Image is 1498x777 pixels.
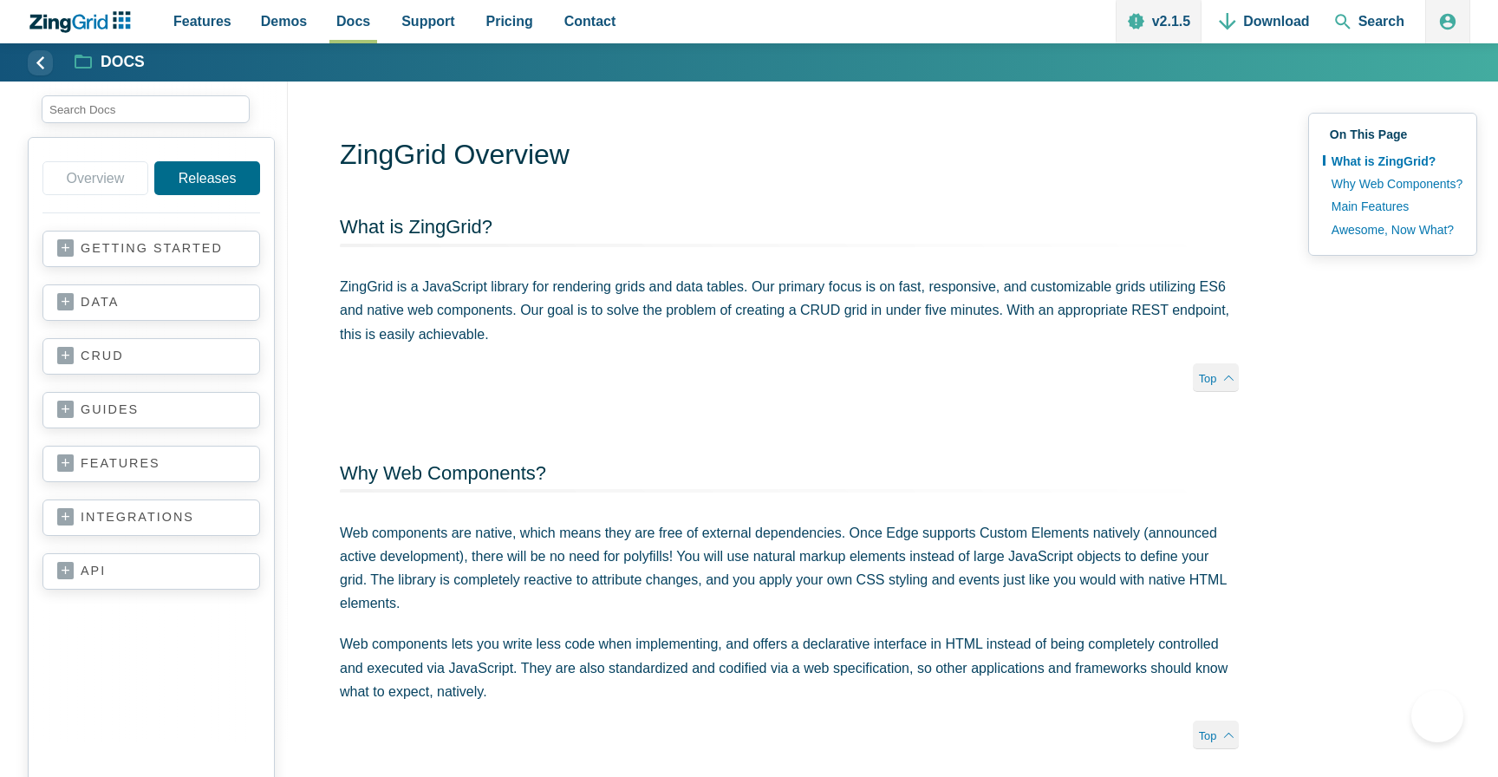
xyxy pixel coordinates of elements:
[1323,219,1462,241] a: Awesome, Now What?
[1411,690,1463,742] iframe: Toggle Customer Support
[340,462,546,484] a: Why Web Components?
[173,10,231,33] span: Features
[340,521,1239,616] p: Web components are native, which means they are free of external dependencies. Once Edge supports...
[75,52,145,73] a: Docs
[340,216,492,238] a: What is ZingGrid?
[57,509,245,526] a: integrations
[28,11,140,33] a: ZingChart Logo. Click to return to the homepage
[1323,173,1462,195] a: Why Web Components?
[57,455,245,473] a: features
[1323,150,1462,173] a: What is ZingGrid?
[340,275,1239,346] p: ZingGrid is a JavaScript library for rendering grids and data tables. Our primary focus is on fas...
[101,55,145,70] strong: Docs
[57,563,245,580] a: api
[1323,195,1462,218] a: Main Features
[57,402,245,419] a: guides
[42,161,148,195] a: Overview
[401,10,454,33] span: Support
[564,10,616,33] span: Contact
[261,10,307,33] span: Demos
[57,294,245,311] a: data
[42,95,250,123] input: search input
[57,240,245,258] a: getting started
[154,161,260,195] a: Releases
[340,137,1239,176] h1: ZingGrid Overview
[340,632,1239,703] p: Web components lets you write less code when implementing, and offers a declarative interface in ...
[57,348,245,365] a: crud
[486,10,533,33] span: Pricing
[336,10,370,33] span: Docs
